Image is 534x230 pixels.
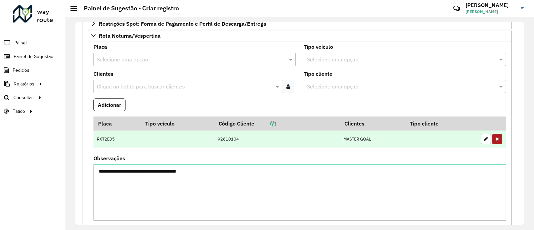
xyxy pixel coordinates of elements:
span: Painel de Sugestão [14,53,53,60]
a: Contato Rápido [450,1,464,16]
span: [PERSON_NAME] [466,9,516,15]
span: Painel [14,39,27,46]
th: Tipo cliente [406,117,478,131]
label: Observações [93,154,125,162]
td: MASTER GOAL [340,131,406,148]
label: Tipo veículo [304,43,333,51]
h3: [PERSON_NAME] [466,2,516,8]
th: Tipo veículo [141,117,214,131]
span: Relatórios [14,80,34,87]
span: Consultas [13,94,34,101]
div: Rota Noturna/Vespertina [88,41,512,230]
button: Adicionar [93,98,125,111]
td: RXT2E35 [93,131,141,148]
a: Copiar [254,120,276,127]
span: Tático [13,108,25,115]
a: Restrições Spot: Forma de Pagamento e Perfil de Descarga/Entrega [88,18,512,29]
span: Restrições Spot: Forma de Pagamento e Perfil de Descarga/Entrega [99,21,266,26]
a: Rota Noturna/Vespertina [88,30,512,41]
th: Placa [93,117,141,131]
td: 92610104 [214,131,340,148]
label: Placa [93,43,107,51]
label: Tipo cliente [304,70,332,78]
h2: Painel de Sugestão - Criar registro [77,5,179,12]
span: Pedidos [13,67,29,74]
label: Clientes [93,70,113,78]
th: Clientes [340,117,406,131]
th: Código Cliente [214,117,340,131]
span: Rota Noturna/Vespertina [99,33,161,38]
